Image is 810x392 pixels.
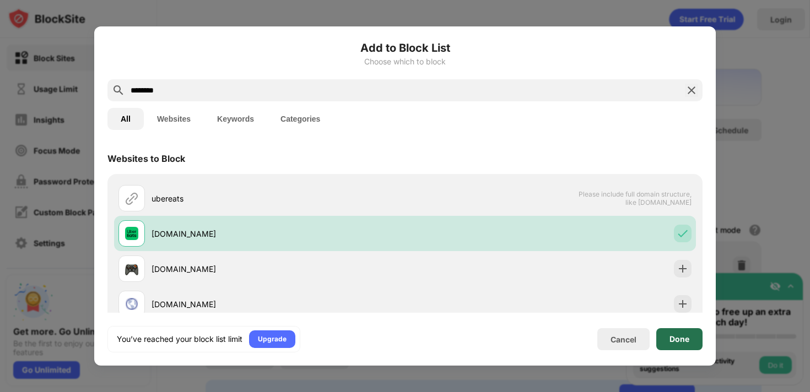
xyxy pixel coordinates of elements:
img: favicons [125,297,138,311]
div: [DOMAIN_NAME] [152,263,405,275]
button: Websites [144,108,204,130]
div: Upgrade [258,334,287,345]
div: Done [669,335,689,344]
h6: Add to Block List [107,40,703,56]
div: Websites to Block [107,153,185,164]
img: search-close [685,84,698,97]
div: [DOMAIN_NAME] [152,298,405,310]
div: Cancel [611,335,636,344]
div: You’ve reached your block list limit [117,334,242,345]
button: Categories [267,108,333,130]
button: Keywords [204,108,267,130]
div: ubereats [152,193,405,204]
img: favicons [125,262,138,275]
img: url.svg [125,192,138,205]
span: Please include full domain structure, like [DOMAIN_NAME] [578,190,692,206]
div: Choose which to block [107,57,703,66]
img: favicons [125,227,138,240]
button: All [107,108,144,130]
img: search.svg [112,84,125,97]
div: [DOMAIN_NAME] [152,228,405,239]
